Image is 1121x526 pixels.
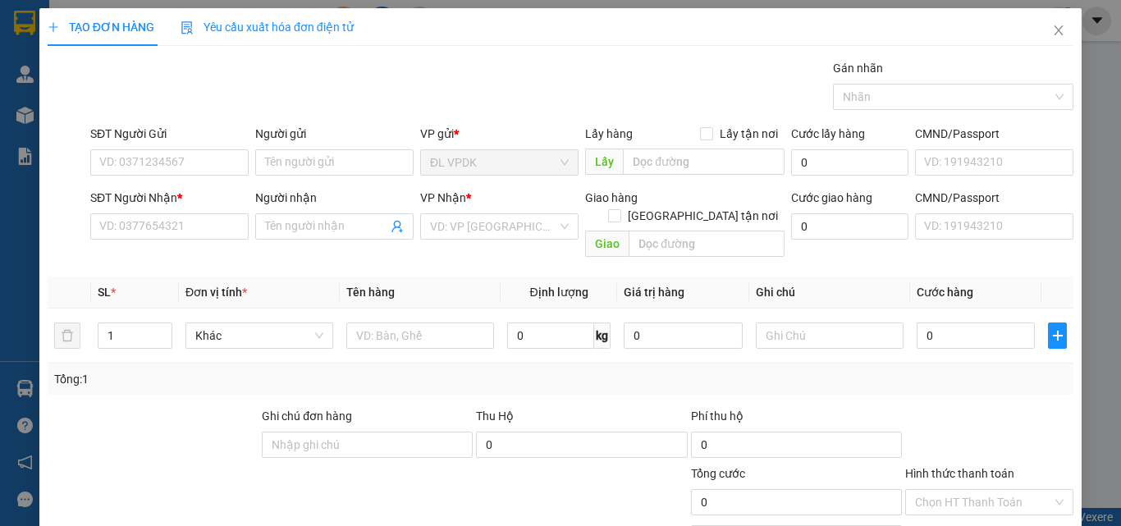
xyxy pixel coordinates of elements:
[430,150,569,175] span: ĐL VPDK
[915,189,1073,207] div: CMND/Passport
[1036,8,1082,54] button: Close
[749,277,910,309] th: Ghi chú
[791,213,908,240] input: Cước giao hàng
[585,191,638,204] span: Giao hàng
[54,322,80,349] button: delete
[585,149,623,175] span: Lấy
[1048,322,1067,349] button: plus
[54,370,434,388] div: Tổng: 1
[262,409,352,423] label: Ghi chú đơn hàng
[420,125,579,143] div: VP gửi
[624,322,742,349] input: 0
[1052,24,1065,37] span: close
[420,191,466,204] span: VP Nhận
[195,323,323,348] span: Khác
[756,322,904,349] input: Ghi Chú
[791,149,908,176] input: Cước lấy hàng
[255,189,414,207] div: Người nhận
[713,125,785,143] span: Lấy tận nơi
[691,467,745,480] span: Tổng cước
[48,21,59,33] span: plus
[346,286,395,299] span: Tên hàng
[791,127,865,140] label: Cước lấy hàng
[624,286,684,299] span: Giá trị hàng
[691,407,902,432] div: Phí thu hộ
[255,125,414,143] div: Người gửi
[262,432,473,458] input: Ghi chú đơn hàng
[915,125,1073,143] div: CMND/Passport
[346,322,494,349] input: VD: Bàn, Ghế
[98,286,111,299] span: SL
[621,207,785,225] span: [GEOGRAPHIC_DATA] tận nơi
[623,149,785,175] input: Dọc đường
[791,191,872,204] label: Cước giao hàng
[90,125,249,143] div: SĐT Người Gửi
[594,322,611,349] span: kg
[833,62,883,75] label: Gán nhãn
[181,21,354,34] span: Yêu cầu xuất hóa đơn điện tử
[917,286,973,299] span: Cước hàng
[391,220,404,233] span: user-add
[181,21,194,34] img: icon
[629,231,785,257] input: Dọc đường
[585,231,629,257] span: Giao
[905,467,1014,480] label: Hình thức thanh toán
[1049,329,1066,342] span: plus
[529,286,588,299] span: Định lượng
[90,189,249,207] div: SĐT Người Nhận
[48,21,154,34] span: TẠO ĐƠN HÀNG
[476,409,514,423] span: Thu Hộ
[185,286,247,299] span: Đơn vị tính
[585,127,633,140] span: Lấy hàng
